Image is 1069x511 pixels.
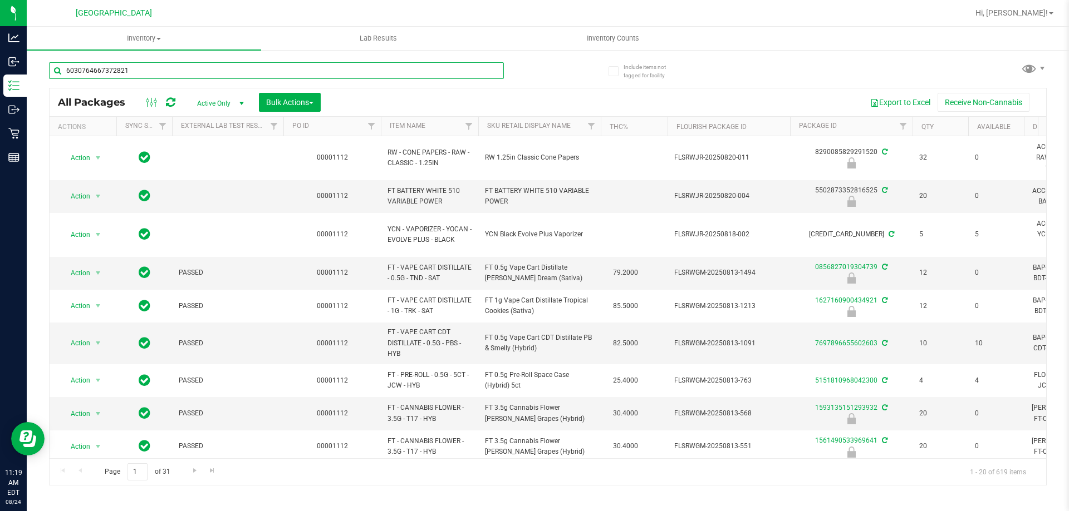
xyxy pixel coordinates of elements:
[485,436,594,457] span: FT 3.5g Cannabis Flower [PERSON_NAME] Grapes (Hybrid)
[485,333,594,354] span: FT 0.5g Vape Cart CDT Distillate PB & Smelly (Hybrid)
[880,339,887,347] span: Sync from Compliance System
[388,147,472,168] span: RW - CONE PAPERS - RAW - CLASSIC - 1.25IN
[8,32,19,43] inline-svg: Analytics
[388,327,472,359] span: FT - VAPE CART CDT DISTILLATE - 0.5G - PBS - HYB
[799,122,837,130] a: Package ID
[815,404,877,411] a: 1593135151293932
[788,413,914,424] div: Newly Received
[139,298,150,314] span: In Sync
[674,441,783,452] span: FLSRWGM-20250813-551
[788,229,914,240] div: [CREDIT_CARD_NUMBER]
[919,408,962,419] span: 20
[485,229,594,240] span: YCN Black Evolve Plus Vaporizer
[345,33,412,43] span: Lab Results
[8,128,19,139] inline-svg: Retail
[607,405,644,421] span: 30.4000
[8,104,19,115] inline-svg: Outbound
[938,93,1029,112] button: Receive Non-Cannabis
[674,229,783,240] span: FLSRWJR-20250818-002
[49,62,504,79] input: Search Package ID, Item Name, SKU, Lot or Part Number...
[485,152,594,163] span: RW 1.25in Classic Cone Papers
[975,301,1017,311] span: 0
[919,267,962,278] span: 12
[487,122,571,130] a: Sku Retail Display Name
[674,267,783,278] span: FLSRWGM-20250813-1494
[58,96,136,108] span: All Packages
[788,272,914,284] div: Newly Received
[91,227,105,242] span: select
[91,335,105,351] span: select
[388,295,472,316] span: FT - VAPE CART DISTILLATE - 1G - TRK - SAT
[674,301,783,311] span: FLSRWGM-20250813-1213
[139,438,150,454] span: In Sync
[139,335,150,351] span: In Sync
[572,33,654,43] span: Inventory Counts
[91,150,105,166] span: select
[179,408,277,419] span: PASSED
[61,439,91,454] span: Action
[788,157,914,168] div: Newly Received
[317,409,348,417] a: 00001112
[27,27,261,50] a: Inventory
[975,267,1017,278] span: 0
[61,227,91,242] span: Action
[266,98,313,107] span: Bulk Actions
[61,373,91,388] span: Action
[887,230,894,238] span: Sync from Compliance System
[919,229,962,240] span: 5
[8,80,19,91] inline-svg: Inventory
[187,463,203,478] a: Go to the next page
[317,376,348,384] a: 00001112
[975,408,1017,419] span: 0
[919,152,962,163] span: 32
[815,339,877,347] a: 7697896655602603
[139,188,150,204] span: In Sync
[317,230,348,238] a: 00001112
[674,338,783,349] span: FLSRWGM-20250813-1091
[607,265,644,281] span: 79.2000
[91,188,105,204] span: select
[91,406,105,421] span: select
[179,267,277,278] span: PASSED
[5,468,22,498] p: 11:19 AM EDT
[880,376,887,384] span: Sync from Compliance System
[362,117,381,136] a: Filter
[179,301,277,311] span: PASSED
[674,152,783,163] span: FLSRWJR-20250820-011
[388,262,472,284] span: FT - VAPE CART DISTILLATE - 0.5G - TND - SAT
[61,150,91,166] span: Action
[179,441,277,452] span: PASSED
[388,224,472,245] span: YCN - VAPORIZER - YOCAN - EVOLVE PLUS - BLACK
[788,185,914,207] div: 5502873352816525
[259,93,321,112] button: Bulk Actions
[880,148,887,156] span: Sync from Compliance System
[61,265,91,281] span: Action
[95,463,179,480] span: Page of 31
[460,117,478,136] a: Filter
[317,442,348,450] a: 00001112
[863,93,938,112] button: Export to Excel
[27,33,261,43] span: Inventory
[919,441,962,452] span: 20
[880,436,887,444] span: Sync from Compliance System
[61,335,91,351] span: Action
[61,188,91,204] span: Action
[8,56,19,67] inline-svg: Inbound
[975,375,1017,386] span: 4
[610,123,628,131] a: THC%
[204,463,220,478] a: Go to the last page
[317,302,348,310] a: 00001112
[919,375,962,386] span: 4
[139,405,150,421] span: In Sync
[125,122,168,130] a: Sync Status
[76,8,152,18] span: [GEOGRAPHIC_DATA]
[880,263,887,271] span: Sync from Compliance System
[139,226,150,242] span: In Sync
[919,191,962,201] span: 20
[676,123,747,131] a: Flourish Package ID
[674,408,783,419] span: FLSRWGM-20250813-568
[607,438,644,454] span: 30.4000
[975,229,1017,240] span: 5
[61,298,91,314] span: Action
[139,373,150,388] span: In Sync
